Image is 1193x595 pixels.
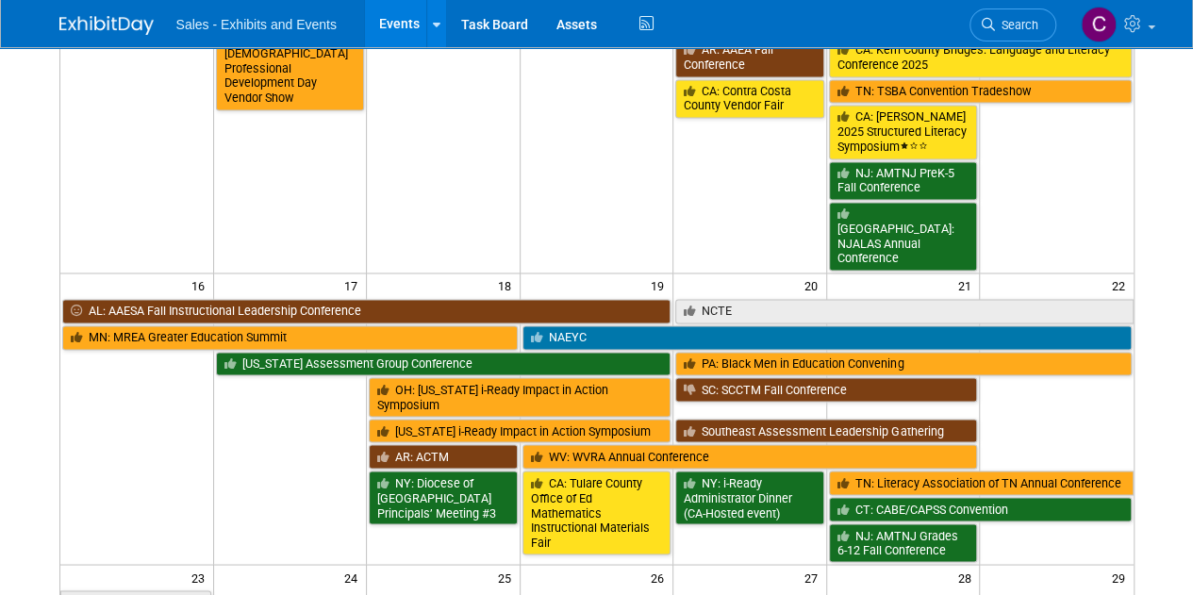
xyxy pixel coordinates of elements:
span: 22 [1110,273,1134,297]
span: 17 [342,273,366,297]
a: [GEOGRAPHIC_DATA]: NJALAS Annual Conference [829,202,978,271]
a: OH: [US_STATE] i-Ready Impact in Action Symposium [369,377,671,416]
a: CA: Contra Costa County Vendor Fair [675,79,824,118]
a: NJ: AMTNJ Grades 6-12 Fall Conference [829,523,978,562]
span: 29 [1110,565,1134,588]
span: 28 [955,565,979,588]
a: CA: Kern County Bridges: Language and Literacy Conference 2025 [829,38,1132,76]
a: AL: AAESA Fall Instructional Leadership Conference [62,299,671,323]
a: Southeast Assessment Leadership Gathering [675,419,977,443]
img: Christine Lurz [1081,7,1117,42]
a: NY: i-Ready Administrator Dinner (CA-Hosted event) [675,471,824,524]
a: NCTE [675,299,1133,323]
a: NJ: AMTNJ PreK-5 Fall Conference [829,161,978,200]
a: TN: Literacy Association of TN Annual Conference [829,471,1134,495]
span: 24 [342,565,366,588]
span: 25 [496,565,520,588]
span: 23 [190,565,213,588]
a: CA: [PERSON_NAME] 2025 Structured Literacy Symposium [829,105,978,158]
span: 21 [955,273,979,297]
span: 19 [649,273,672,297]
span: 20 [803,273,826,297]
a: NAEYC [522,325,1132,350]
span: Sales - Exhibits and Events [176,17,337,32]
span: 16 [190,273,213,297]
a: [US_STATE] i-Ready Impact in Action Symposium [369,419,671,443]
img: ExhibitDay [59,16,154,35]
a: MN: MREA Greater Education Summit [62,325,518,350]
a: WI: Diocese of [GEOGRAPHIC_DATA][DEMOGRAPHIC_DATA] Professional Development Day Vendor Show [216,12,365,110]
span: 27 [803,565,826,588]
a: CA: Tulare County Office of Ed Mathematics Instructional Materials Fair [522,471,671,554]
a: [US_STATE] Assessment Group Conference [216,352,671,376]
span: 18 [496,273,520,297]
span: Search [995,18,1038,32]
a: AR: AAEA Fall Conference [675,38,824,76]
a: CT: CABE/CAPSS Convention [829,497,1132,521]
a: SC: SCCTM Fall Conference [675,377,977,402]
a: Search [969,8,1056,41]
a: TN: TSBA Convention Tradeshow [829,79,1132,104]
span: 26 [649,565,672,588]
a: WV: WVRA Annual Conference [522,444,978,469]
a: PA: Black Men in Education Convening [675,352,1131,376]
a: NY: Diocese of [GEOGRAPHIC_DATA] Principals’ Meeting #3 [369,471,518,524]
a: AR: ACTM [369,444,518,469]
